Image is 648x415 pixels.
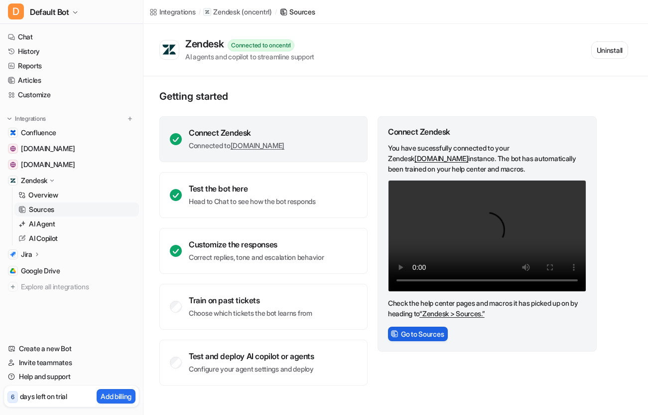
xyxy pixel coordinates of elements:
div: Train on past tickets [189,295,312,305]
img: sourcesIcon [391,330,398,337]
a: home.atlassian.com[DOMAIN_NAME] [4,158,139,172]
p: Head to Chat to see how the bot responds [189,197,316,207]
button: Uninstall [591,41,628,59]
a: AI Copilot [14,231,139,245]
a: Chat [4,30,139,44]
p: Getting started [159,90,598,102]
a: Create a new Bot [4,342,139,356]
img: id.atlassian.com [10,146,16,152]
span: [DOMAIN_NAME] [21,160,75,170]
a: ConfluenceConfluence [4,126,139,140]
a: id.atlassian.com[DOMAIN_NAME] [4,142,139,156]
div: AI agents and copilot to streamline support [185,51,314,62]
img: Zendesk [10,178,16,184]
button: Integrations [4,114,49,124]
p: ( oncentrl ) [242,7,271,17]
span: [DOMAIN_NAME] [21,144,75,154]
p: AI Copilot [29,233,58,243]
p: Choose which tickets the bot learns from [189,308,312,318]
p: Zendesk [213,7,240,17]
img: Zendesk logo [162,44,177,56]
a: Explore all integrations [4,280,139,294]
p: Correct replies, tone and escalation behavior [189,252,324,262]
p: Jira [21,249,32,259]
span: Default Bot [30,5,69,19]
img: menu_add.svg [127,115,133,122]
a: AI Agent [14,217,139,231]
p: Configure your agent settings and deploy [189,364,314,374]
a: Integrations [149,6,196,17]
div: Zendesk [185,38,228,50]
p: Integrations [15,115,46,123]
div: Connect Zendesk [189,128,284,138]
p: Sources [29,205,54,214]
img: explore all integrations [8,282,18,292]
img: expand menu [6,115,13,122]
div: Integrations [159,6,196,17]
p: AI Agent [29,219,55,229]
p: 6 [11,393,14,402]
span: Explore all integrations [21,279,135,295]
span: / [199,7,201,16]
button: Go to Sources [388,327,448,341]
p: You have sucessfully connected to your Zendesk instance. The bot has automatically been trained o... [388,143,586,174]
img: home.atlassian.com [10,162,16,168]
div: Connected to oncentrl [228,39,294,51]
img: Google Drive [10,268,16,274]
a: Sources [279,6,315,17]
p: Check the help center pages and macros it has picked up on by heading to [388,298,586,319]
a: Articles [4,73,139,87]
a: “Zendesk > Sources.” [419,309,484,318]
p: Connected to [189,141,284,151]
p: Overview [28,190,58,200]
img: Jira [10,251,16,257]
a: Help and support [4,370,139,384]
span: D [8,3,24,19]
a: Zendesk(oncentrl) [203,7,271,17]
span: / [275,7,277,16]
a: [DOMAIN_NAME] [414,154,468,163]
p: Add billing [101,391,131,402]
a: Overview [14,188,139,202]
button: Add billing [97,389,135,404]
p: days left on trial [20,391,67,402]
span: Confluence [21,128,56,138]
div: Test and deploy AI copilot or agents [189,351,314,361]
a: Google DriveGoogle Drive [4,264,139,278]
a: Reports [4,59,139,73]
a: [DOMAIN_NAME] [231,141,284,150]
a: Invite teammates [4,356,139,370]
div: Connect Zendesk [388,127,586,137]
p: Zendesk [21,176,47,186]
video: Your browser does not support the video tag. [388,180,586,292]
span: Google Drive [21,266,60,276]
a: Customize [4,88,139,102]
img: Confluence [10,130,16,136]
a: Sources [14,203,139,216]
div: Test the bot here [189,184,316,194]
div: Sources [289,6,315,17]
div: Customize the responses [189,239,324,249]
a: History [4,44,139,58]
